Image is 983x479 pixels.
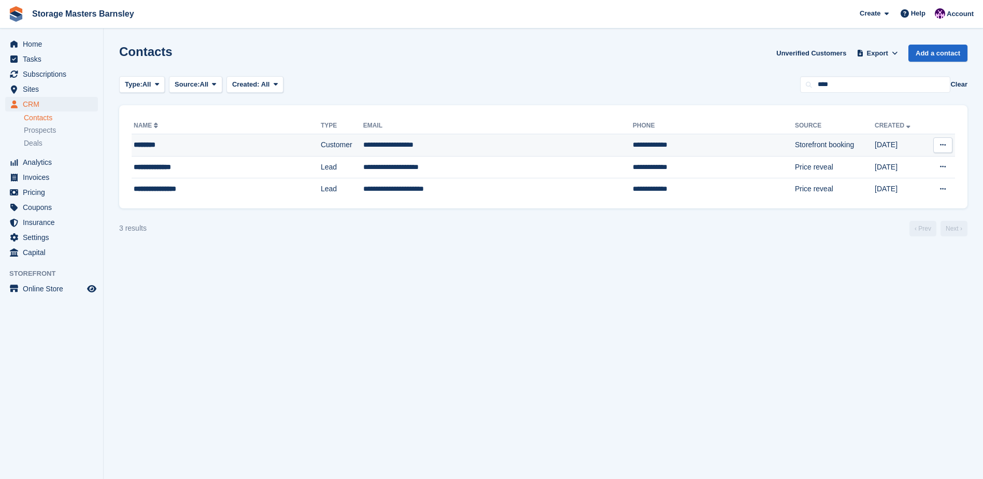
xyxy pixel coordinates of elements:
span: Capital [23,245,85,260]
a: Add a contact [908,45,967,62]
span: Analytics [23,155,85,170]
a: menu [5,230,98,245]
a: menu [5,245,98,260]
span: Sites [23,82,85,96]
span: Subscriptions [23,67,85,81]
a: menu [5,185,98,200]
span: Online Store [23,281,85,296]
span: Prospects [24,125,56,135]
td: Price reveal [795,156,875,178]
span: All [200,79,209,90]
a: Created [875,122,913,129]
a: menu [5,97,98,111]
span: Tasks [23,52,85,66]
button: Source: All [169,76,222,93]
a: Prospects [24,125,98,136]
span: Help [911,8,925,19]
img: stora-icon-8386f47178a22dfd0bd8f6a31ec36ba5ce8667c1dd55bd0f319d3a0aa187defe.svg [8,6,24,22]
span: Create [860,8,880,19]
a: menu [5,281,98,296]
a: Next [941,221,967,236]
th: Phone [633,118,795,134]
td: Lead [321,156,363,178]
span: Invoices [23,170,85,185]
a: Deals [24,138,98,149]
button: Type: All [119,76,165,93]
th: Source [795,118,875,134]
td: Customer [321,134,363,157]
span: Export [867,48,888,59]
a: Name [134,122,160,129]
a: menu [5,215,98,230]
span: All [143,79,151,90]
button: Created: All [226,76,283,93]
td: Lead [321,178,363,200]
span: CRM [23,97,85,111]
span: All [261,80,270,88]
a: Previous [909,221,936,236]
td: Price reveal [795,178,875,200]
a: Storage Masters Barnsley [28,5,138,22]
td: [DATE] [875,156,926,178]
td: [DATE] [875,178,926,200]
span: Pricing [23,185,85,200]
td: [DATE] [875,134,926,157]
span: Home [23,37,85,51]
a: menu [5,200,98,215]
th: Type [321,118,363,134]
span: Storefront [9,269,103,279]
a: Unverified Customers [772,45,850,62]
img: Louise Masters [935,8,945,19]
nav: Page [907,221,970,236]
a: Contacts [24,113,98,123]
span: Source: [175,79,200,90]
td: Storefront booking [795,134,875,157]
span: Account [947,9,974,19]
div: 3 results [119,223,147,234]
a: Preview store [86,283,98,295]
span: Coupons [23,200,85,215]
a: menu [5,170,98,185]
a: menu [5,82,98,96]
a: menu [5,37,98,51]
span: Type: [125,79,143,90]
button: Clear [950,79,967,90]
th: Email [363,118,633,134]
a: menu [5,67,98,81]
h1: Contacts [119,45,173,59]
span: Created: [232,80,260,88]
a: menu [5,155,98,170]
span: Insurance [23,215,85,230]
a: menu [5,52,98,66]
button: Export [854,45,900,62]
span: Settings [23,230,85,245]
span: Deals [24,138,42,148]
